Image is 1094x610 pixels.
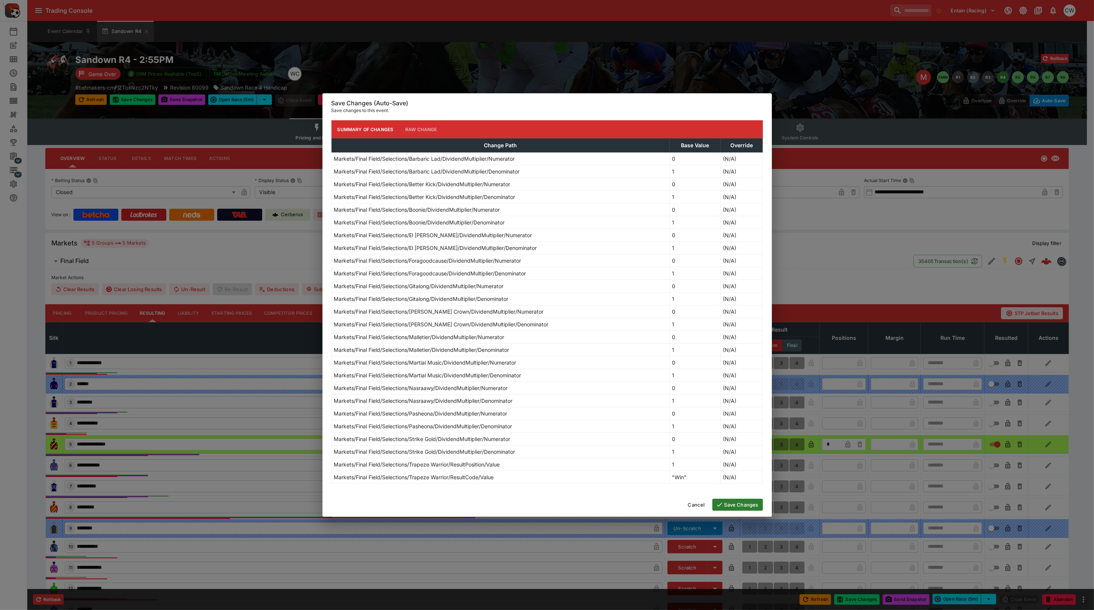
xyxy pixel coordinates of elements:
button: Raw Change [399,120,443,138]
p: Markets/Final Field/Selections/Barbaric Lad/DividendMultiplier/Numerator [334,155,515,163]
td: (N/A) [721,267,763,280]
td: (N/A) [721,305,763,318]
p: Markets/Final Field/Selections/Martial Music/DividendMultiplier/Numerator [334,359,516,366]
td: 1 [670,165,721,178]
td: (N/A) [721,446,763,458]
th: Override [721,139,763,152]
td: (N/A) [721,433,763,446]
td: 0 [670,433,721,446]
td: 0 [670,254,721,267]
td: (N/A) [721,356,763,369]
h6: Save Changes (Auto-Save) [331,99,763,107]
td: (N/A) [721,331,763,344]
td: 0 [670,382,721,395]
td: 1 [670,458,721,471]
th: Change Path [331,139,670,152]
p: Markets/Final Field/Selections/Malletier/DividendMultiplier/Numerator [334,333,504,341]
td: 0 [670,407,721,420]
td: (N/A) [721,395,763,407]
p: Markets/Final Field/Selections/Martial Music/DividendMultiplier/Denominator [334,371,521,379]
td: 0 [670,280,721,293]
td: 1 [670,293,721,305]
td: 1 [670,318,721,331]
td: 1 [670,267,721,280]
p: Markets/Final Field/Selections/Strike Gold/DividendMultiplier/Numerator [334,435,510,443]
p: Save changes to this event. [331,107,763,114]
td: (N/A) [721,165,763,178]
p: Markets/Final Field/Selections/Gitalong/DividendMultiplier/Numerator [334,282,504,290]
p: Markets/Final Field/Selections/Strike Gold/DividendMultiplier/Denominator [334,448,515,456]
p: Markets/Final Field/Selections/Better Kick/DividendMultiplier/Numerator [334,180,510,188]
td: (N/A) [721,191,763,203]
td: (N/A) [721,242,763,254]
td: 0 [670,203,721,216]
p: Markets/Final Field/Selections/[PERSON_NAME] Crown/DividendMultiplier/Denominator [334,320,549,328]
button: Cancel [684,499,709,511]
td: 1 [670,395,721,407]
td: 1 [670,446,721,458]
td: (N/A) [721,152,763,165]
p: Markets/Final Field/Selections/El [PERSON_NAME]/DividendMultiplier/Denominator [334,244,537,252]
p: Markets/Final Field/Selections/Barbaric Lad/DividendMultiplier/Denominator [334,167,520,175]
td: 1 [670,344,721,356]
td: (N/A) [721,203,763,216]
p: Markets/Final Field/Selections/[PERSON_NAME] Crown/DividendMultiplier/Numerator [334,308,544,315]
td: 1 [670,191,721,203]
td: (N/A) [721,407,763,420]
p: Markets/Final Field/Selections/Pasheona/DividendMultiplier/Numerator [334,410,507,417]
p: Markets/Final Field/Selections/Boonie/DividendMultiplier/Numerator [334,206,500,214]
th: Base Value [670,139,721,152]
td: (N/A) [721,420,763,433]
td: (N/A) [721,369,763,382]
td: 0 [670,178,721,191]
td: (N/A) [721,382,763,395]
button: Summary of Changes [331,120,400,138]
td: 1 [670,216,721,229]
td: (N/A) [721,280,763,293]
p: Markets/Final Field/Selections/Pasheona/DividendMultiplier/Denominator [334,422,512,430]
td: 0 [670,305,721,318]
p: Markets/Final Field/Selections/Trapeze Warrior/ResultCode/Value [334,473,494,481]
td: "Win" [670,471,721,484]
p: Markets/Final Field/Selections/Boonie/DividendMultiplier/Denominator [334,218,505,226]
td: 1 [670,420,721,433]
td: (N/A) [721,229,763,242]
td: (N/A) [721,458,763,471]
td: 0 [670,152,721,165]
p: Markets/Final Field/Selections/Nasraawy/DividendMultiplier/Numerator [334,384,508,392]
button: Save Changes [712,499,763,511]
td: 0 [670,331,721,344]
td: 1 [670,242,721,254]
p: Markets/Final Field/Selections/Trapeze Warrior/ResultPosition/Value [334,460,500,468]
p: Markets/Final Field/Selections/Malletier/DividendMultiplier/Denominator [334,346,509,354]
td: (N/A) [721,318,763,331]
td: 1 [670,369,721,382]
p: Markets/Final Field/Selections/Better Kick/DividendMultiplier/Denominator [334,193,515,201]
p: Markets/Final Field/Selections/Foragoodcause/DividendMultiplier/Numerator [334,257,521,265]
td: (N/A) [721,293,763,305]
td: 0 [670,229,721,242]
p: Markets/Final Field/Selections/Foragoodcause/DividendMultiplier/Denominator [334,269,526,277]
p: Markets/Final Field/Selections/Nasraawy/DividendMultiplier/Denominator [334,397,513,405]
td: (N/A) [721,471,763,484]
p: Markets/Final Field/Selections/El [PERSON_NAME]/DividendMultiplier/Numerator [334,231,532,239]
td: (N/A) [721,254,763,267]
td: (N/A) [721,216,763,229]
p: Markets/Final Field/Selections/Gitalong/DividendMultiplier/Denominator [334,295,509,303]
td: (N/A) [721,178,763,191]
td: (N/A) [721,344,763,356]
td: 0 [670,356,721,369]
